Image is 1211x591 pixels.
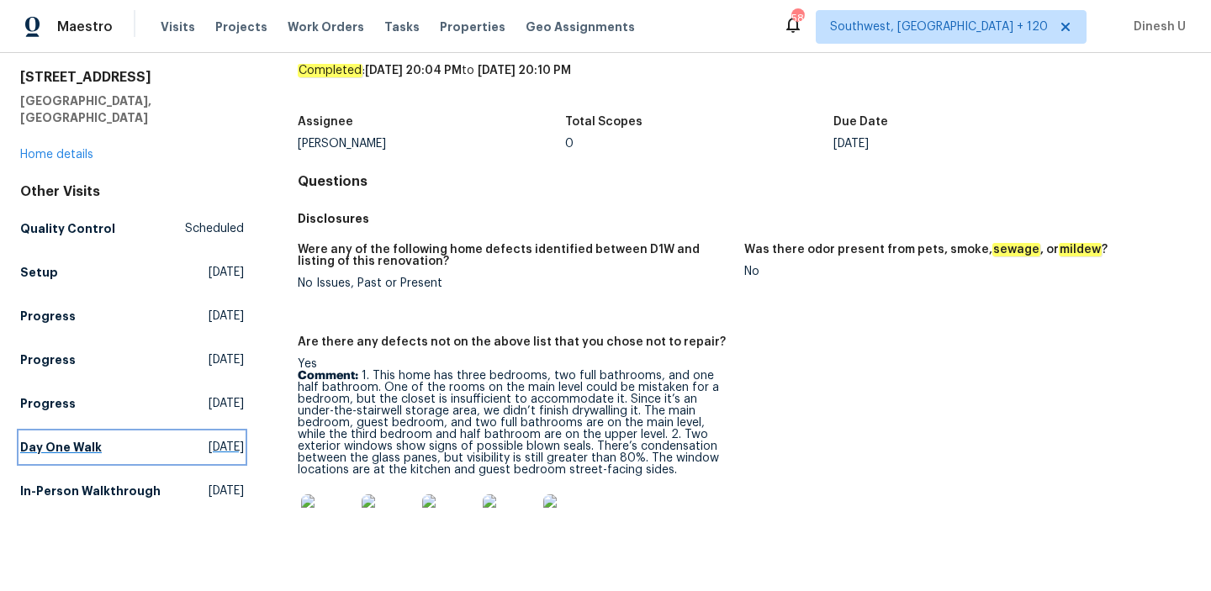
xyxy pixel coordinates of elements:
em: Completed [298,64,362,77]
h5: Disclosures [298,210,1191,227]
span: Geo Assignments [526,18,635,35]
div: 0 [565,138,833,150]
a: Progress[DATE] [20,301,244,331]
h5: Are there any defects not on the above list that you chose not to repair? [298,336,726,348]
h5: [GEOGRAPHIC_DATA], [GEOGRAPHIC_DATA] [20,92,244,126]
div: [DATE] [833,138,1102,150]
span: Projects [215,18,267,35]
a: In-Person Walkthrough[DATE] [20,476,244,506]
h5: Was there odor present from pets, smoke, , or ? [744,244,1108,256]
span: Dinesh U [1127,18,1186,35]
span: Visits [161,18,195,35]
em: sewage [992,243,1040,256]
a: Progress[DATE] [20,388,244,419]
em: mildew [1059,243,1102,256]
h5: Total Scopes [565,116,643,128]
span: Scheduled [185,220,244,237]
a: Setup[DATE] [20,257,244,288]
span: [DATE] 20:10 PM [478,65,571,77]
div: Yes [298,358,731,558]
h5: Progress [20,395,76,412]
span: [DATE] 20:04 PM [365,65,462,77]
h5: Assignee [298,116,353,128]
div: : to [298,62,1191,106]
div: 585 [791,10,803,27]
h5: Progress [20,351,76,368]
div: [PERSON_NAME] [298,138,566,150]
span: [DATE] [209,483,244,499]
a: Quality ControlScheduled [20,214,244,244]
span: [DATE] [209,308,244,325]
div: No Issues, Past or Present [298,277,731,289]
span: [DATE] [209,264,244,281]
span: [DATE] [209,395,244,412]
h4: Questions [298,173,1191,190]
span: [DATE] [209,439,244,456]
div: Other Visits [20,183,244,200]
span: Southwest, [GEOGRAPHIC_DATA] + 120 [830,18,1048,35]
div: No [744,266,1177,277]
a: Progress[DATE] [20,345,244,375]
h2: [STREET_ADDRESS] [20,69,244,86]
span: Tasks [384,21,420,33]
span: Work Orders [288,18,364,35]
a: Day One Walk[DATE] [20,432,244,462]
h5: Quality Control [20,220,115,237]
h5: Were any of the following home defects identified between D1W and listing of this renovation? [298,244,731,267]
p: 1. This home has three bedrooms, two full bathrooms, and one half bathroom. One of the rooms on t... [298,370,731,476]
span: Maestro [57,18,113,35]
h5: Due Date [833,116,888,128]
a: Home details [20,149,93,161]
b: Comment: [298,370,358,382]
h5: Progress [20,308,76,325]
h5: Setup [20,264,58,281]
h5: Day One Walk [20,439,102,456]
span: [DATE] [209,351,244,368]
h5: In-Person Walkthrough [20,483,161,499]
span: Properties [440,18,505,35]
